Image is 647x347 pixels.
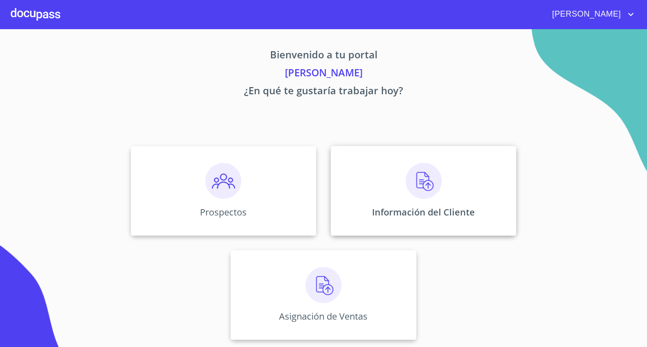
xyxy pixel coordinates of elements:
[47,65,600,83] p: [PERSON_NAME]
[545,7,636,22] button: account of current user
[205,163,241,199] img: prospectos.png
[372,206,475,218] p: Información del Cliente
[47,47,600,65] p: Bienvenido a tu portal
[47,83,600,101] p: ¿En qué te gustaría trabajar hoy?
[545,7,625,22] span: [PERSON_NAME]
[306,267,341,303] img: carga.png
[406,163,442,199] img: carga.png
[279,310,368,322] p: Asignación de Ventas
[200,206,247,218] p: Prospectos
